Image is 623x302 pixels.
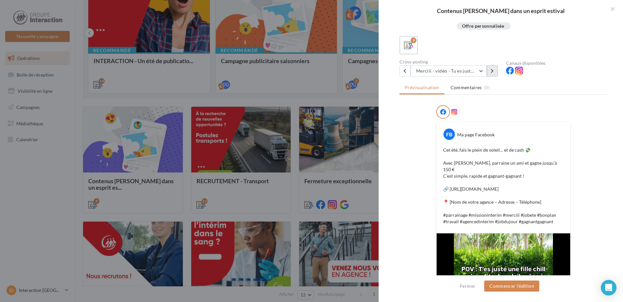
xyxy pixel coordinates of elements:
span: Commentaires [451,84,482,91]
div: Canaux disponibles [506,61,607,65]
div: Offre personnalisée [462,24,504,29]
button: Fermer [457,282,478,290]
button: Merciii - vidéo - Tu es juste une fille cool [411,65,487,76]
button: Commencer l'édition [484,281,539,292]
span: (0) [484,85,490,90]
p: Cet été, fais le plein de soleil… et de cash 💸 Avec [PERSON_NAME], parraine un ami et gagne jusqu... [443,147,564,225]
div: 9 [411,37,416,43]
div: Ma page Facebook [457,131,495,138]
div: Contenus [PERSON_NAME] dans un esprit estival [389,8,613,14]
div: Open Intercom Messenger [601,280,616,295]
div: FB [443,129,455,140]
div: Cross-posting [399,60,501,64]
